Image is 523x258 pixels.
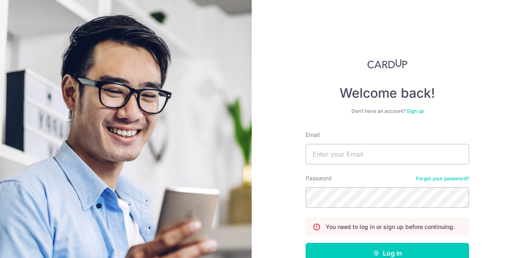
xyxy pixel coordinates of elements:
a: Forgot your password? [416,175,469,182]
label: Password [306,174,332,182]
input: Enter your Email [306,144,469,164]
p: You need to log in or sign up before continuing. [326,223,455,231]
div: Don’t have an account? [306,108,469,114]
img: CardUp Logo [367,59,407,69]
label: Email [306,131,320,139]
a: Sign up [407,108,424,114]
h4: Welcome back! [306,85,469,101]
